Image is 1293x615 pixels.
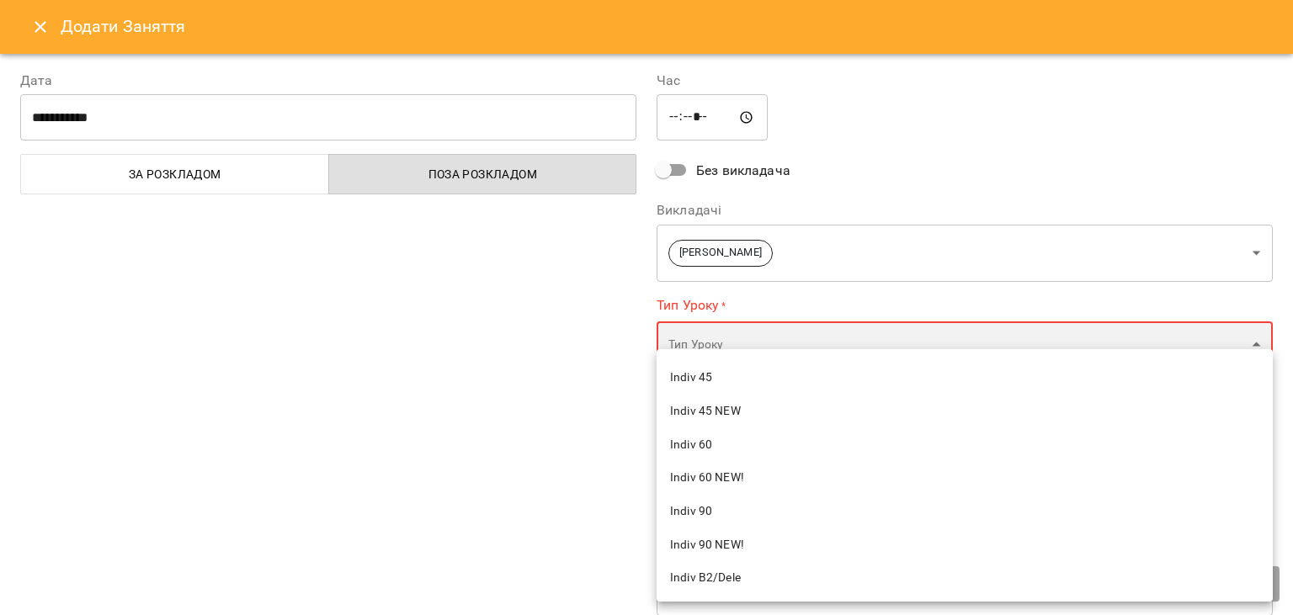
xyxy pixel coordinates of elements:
[670,437,1259,453] span: Indiv 60
[670,503,1259,520] span: Indiv 90
[670,469,1259,486] span: Indiv 60 NEW!
[670,537,1259,554] span: Indiv 90 NEW!
[670,403,1259,420] span: Indiv 45 NEW
[670,369,1259,386] span: Indiv 45
[670,570,1259,586] span: Indiv B2/Dele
